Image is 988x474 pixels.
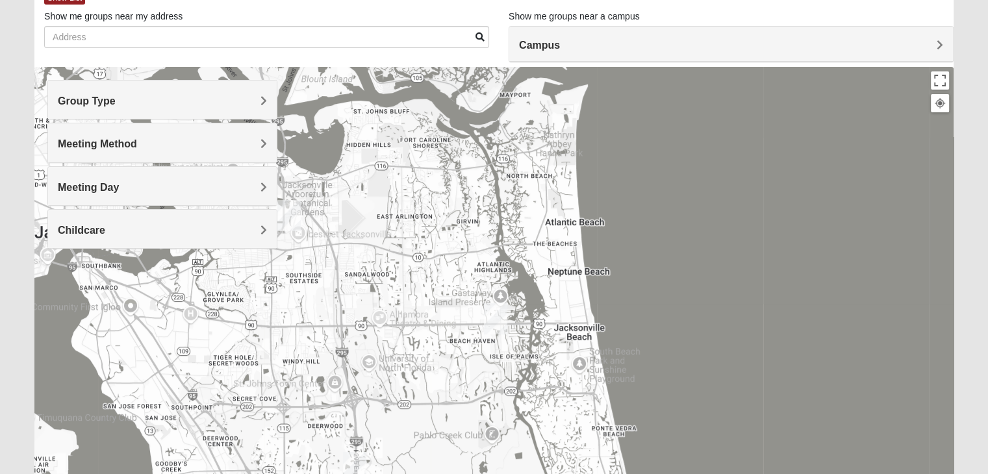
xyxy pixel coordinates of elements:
span: Campus [519,40,560,51]
span: Meeting Method [58,138,137,149]
label: Show me groups near my address [44,10,183,23]
div: Meeting Method [48,123,277,162]
button: Your Location [931,94,949,112]
label: Show me groups near a campus [509,10,640,23]
div: Campus [509,27,953,62]
span: Childcare [58,225,105,236]
input: Address [44,26,489,48]
span: Meeting Day [58,182,119,193]
div: Arlington [272,195,306,236]
div: Group Type [48,81,277,119]
span: Group Type [58,95,116,106]
div: Meeting Day [48,167,277,205]
div: San Pablo [479,298,513,340]
button: Toggle fullscreen view [931,71,949,90]
div: Childcare [48,210,277,248]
